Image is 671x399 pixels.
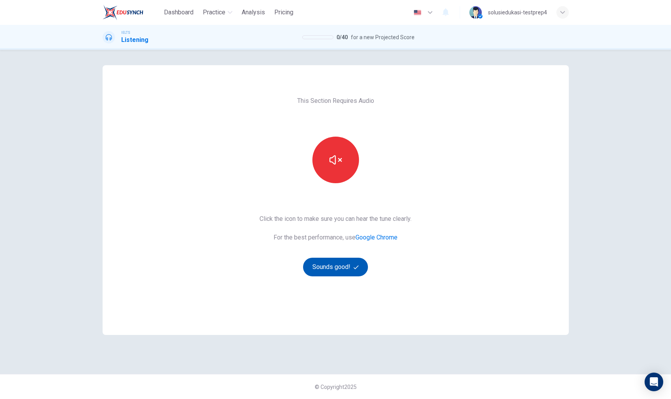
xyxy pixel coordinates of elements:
button: Practice [200,5,235,19]
img: Profile picture [469,6,482,19]
button: Analysis [239,5,268,19]
span: © Copyright 2025 [315,384,357,390]
span: Pricing [274,8,293,17]
img: en [413,10,422,16]
span: Practice [203,8,225,17]
span: for a new Projected Score [351,33,415,42]
div: Open Intercom Messenger [645,373,663,391]
a: EduSynch logo [103,5,161,20]
img: EduSynch logo [103,5,143,20]
a: Google Chrome [356,234,397,241]
button: Dashboard [161,5,197,19]
span: 0 / 40 [336,33,348,42]
button: Pricing [271,5,296,19]
span: Dashboard [164,8,193,17]
button: Sounds good! [303,258,368,276]
span: Click the icon to make sure you can hear the tune clearly. [260,214,411,224]
span: IELTS [121,30,130,35]
h1: Listening [121,35,148,45]
div: solusiedukasi-testprep4 [488,8,547,17]
span: Analysis [242,8,265,17]
span: This Section Requires Audio [297,96,374,106]
span: For the best performance, use [260,233,411,242]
